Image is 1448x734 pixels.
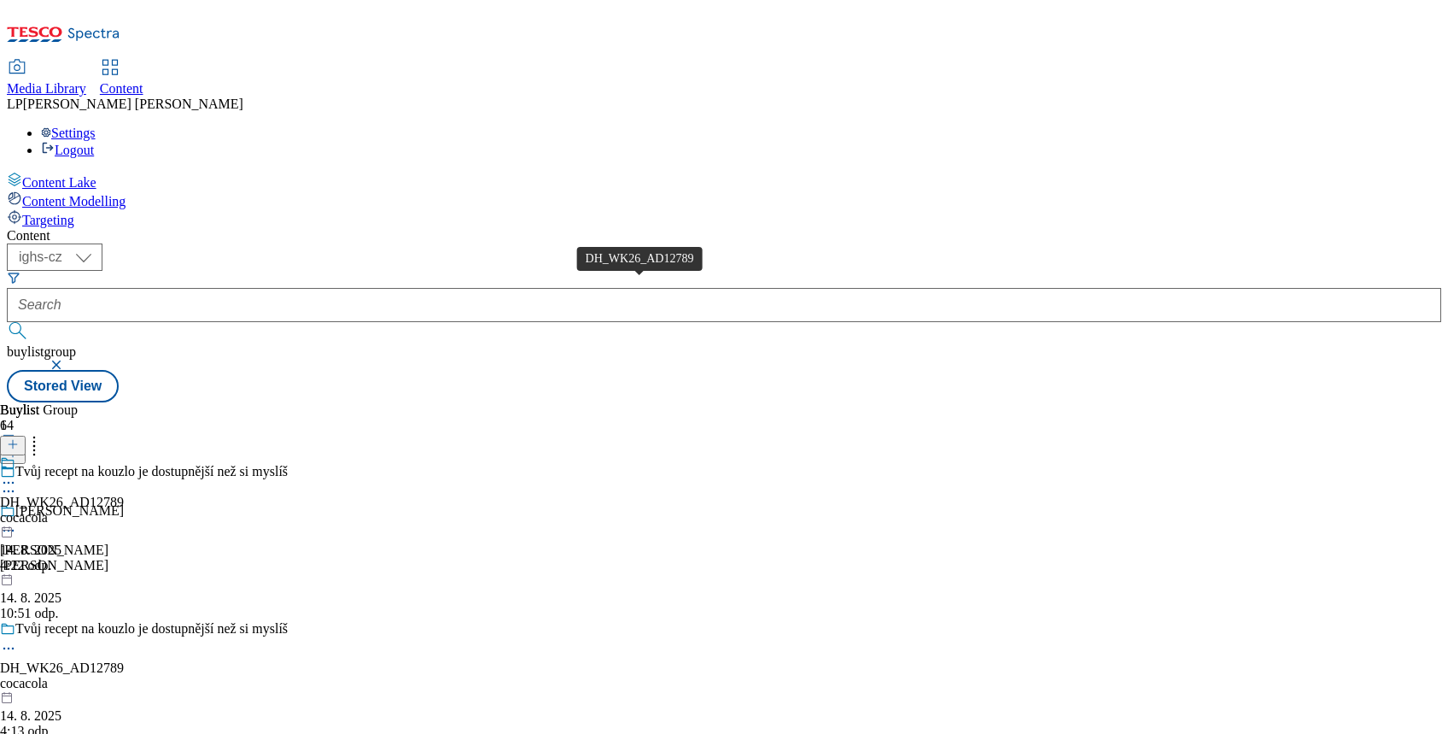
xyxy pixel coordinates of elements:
input: Search [7,288,1441,322]
span: Content Modelling [22,194,126,208]
span: Content [100,81,143,96]
svg: Search Filters [7,271,20,285]
div: Tvůj recept na kouzlo je dostupnější než si myslíš [15,464,288,479]
div: Tvůj recept na kouzlo je dostupnější než si myslíš [15,621,288,637]
span: Targeting [22,213,74,227]
div: Content [7,228,1441,244]
a: Content Modelling [7,191,1441,209]
span: Content Lake [22,175,96,190]
span: buylistgroup [7,344,76,359]
span: [PERSON_NAME] [PERSON_NAME] [23,97,243,111]
span: LP [7,97,23,111]
a: Media Library [7,61,86,97]
a: Targeting [7,209,1441,228]
span: Media Library [7,81,86,96]
a: Logout [41,143,94,157]
button: Stored View [7,370,119,402]
a: Content Lake [7,172,1441,191]
a: Content [100,61,143,97]
a: Settings [41,126,96,140]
